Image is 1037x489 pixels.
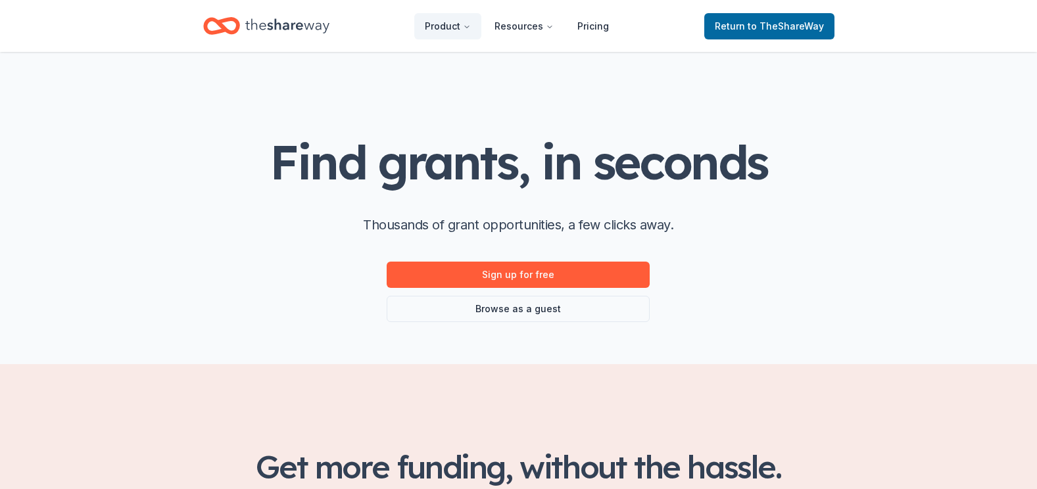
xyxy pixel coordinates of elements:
[704,13,834,39] a: Returnto TheShareWay
[567,13,619,39] a: Pricing
[414,13,481,39] button: Product
[387,262,650,288] a: Sign up for free
[203,448,834,485] h2: Get more funding, without the hassle.
[270,136,767,188] h1: Find grants, in seconds
[363,214,673,235] p: Thousands of grant opportunities, a few clicks away.
[748,20,824,32] span: to TheShareWay
[484,13,564,39] button: Resources
[387,296,650,322] a: Browse as a guest
[203,11,329,41] a: Home
[715,18,824,34] span: Return
[414,11,619,41] nav: Main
